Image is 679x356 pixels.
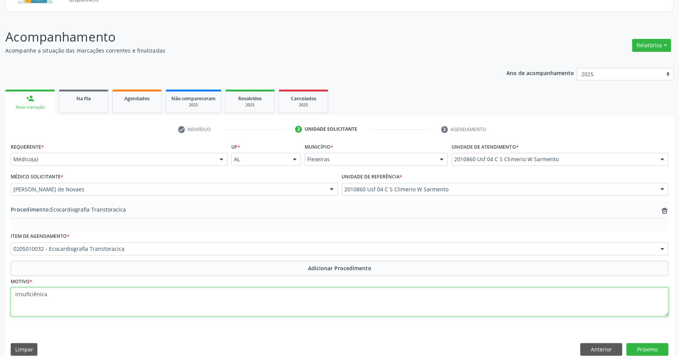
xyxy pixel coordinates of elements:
[171,95,216,102] span: Não compareceram
[11,276,32,288] label: Motivo
[5,47,473,55] p: Acompanhe a situação das marcações correntes e finalizadas
[11,205,126,213] span: Ecocardiografia Transtoracica
[124,95,150,102] span: Agendados
[171,102,216,108] div: 2025
[5,27,473,47] p: Acompanhamento
[295,126,302,133] div: 2
[11,171,63,183] label: Médico Solicitante
[506,68,574,77] p: Ano de acompanhamento
[26,94,34,103] div: person_add
[13,186,322,193] span: [PERSON_NAME] de Novaes
[234,156,285,163] span: AL
[580,343,622,356] button: Anterior
[76,95,91,102] span: Na fila
[626,343,668,356] button: Próximo
[231,141,240,153] label: UF
[231,102,269,108] div: 2025
[305,126,357,133] div: Unidade solicitante
[11,261,668,276] button: Adicionar Procedimento
[344,186,653,193] span: 2010860 Usf 04 C S Climerio W Sarmento
[13,245,653,253] span: 0205010032 - Ecocardiografia Transtoracica
[238,95,262,102] span: Resolvidos
[452,141,518,153] label: Unidade de atendimento
[284,102,323,108] div: 2025
[308,264,371,272] span: Adicionar Procedimento
[11,141,44,153] label: Requerente
[632,39,671,52] button: Relatórios
[13,156,212,163] span: Médico(a)
[454,156,653,163] span: 2010860 Usf 04 C S Climerio W Sarmento
[307,156,432,163] span: Flexeiras
[305,141,333,153] label: Município
[11,231,69,242] label: Item de agendamento
[11,206,50,213] span: Procedimento:
[291,95,316,102] span: Cancelados
[342,171,402,183] label: Unidade de referência
[11,104,50,110] div: Nova marcação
